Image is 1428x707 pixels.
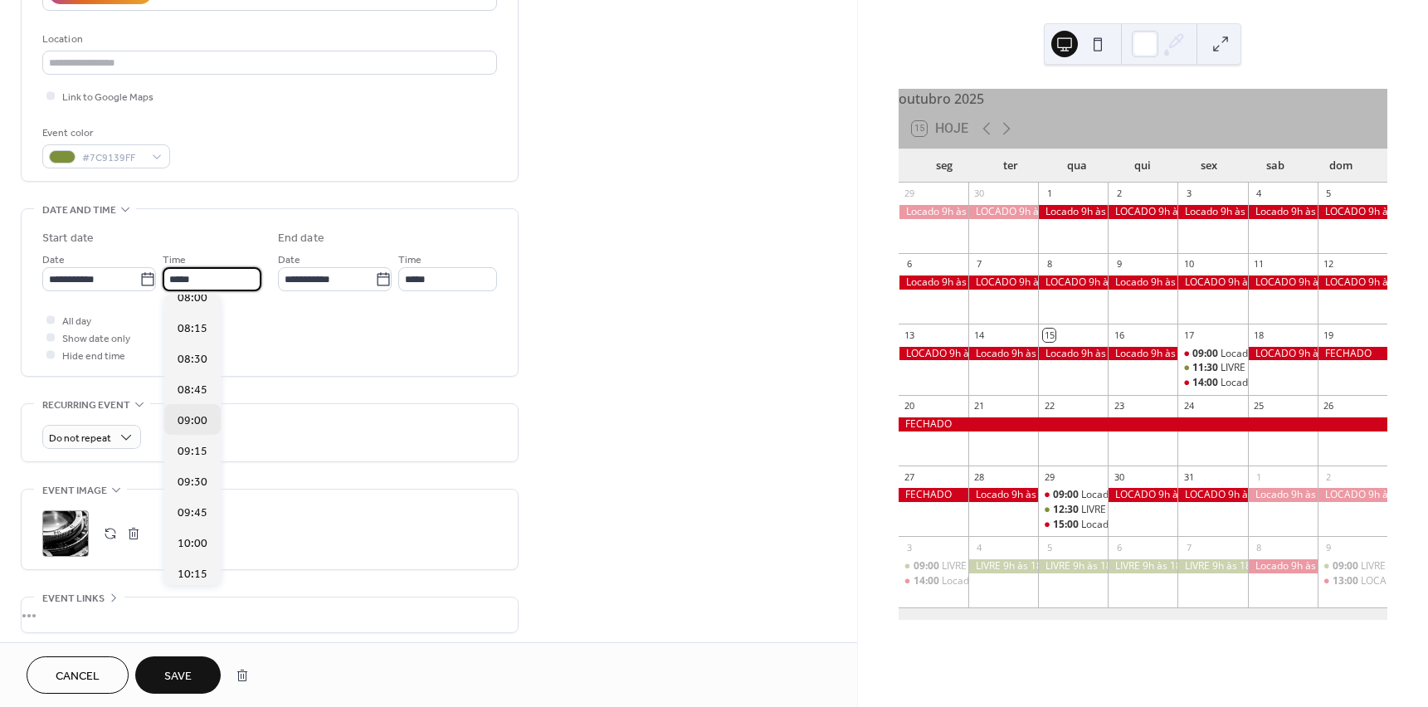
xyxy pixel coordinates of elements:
div: LOCADO 9h às 18h [1318,205,1387,219]
div: 1 [1043,188,1055,200]
div: LIVRE 11h30 às 13h30 [1177,361,1247,375]
div: Locado 9h às 11h [1177,347,1247,361]
span: 12:30 [1053,503,1081,517]
span: Cancel [56,668,100,685]
div: Locado 9h às 18h [899,275,968,290]
span: 11:30 [1192,361,1221,375]
div: 16 [1113,329,1125,341]
div: LOCADO 9h às 18h [1108,205,1177,219]
div: outubro 2025 [899,89,1387,109]
span: 14:00 [1192,376,1221,390]
span: 09:00 [914,559,942,573]
div: LOCADO 9h às 18h [899,347,968,361]
div: 13 [904,329,916,341]
div: Locado 14h às 18h [899,574,968,588]
div: Locado 9h às 12h [1038,488,1108,502]
div: qua [1044,149,1110,183]
div: Location [42,31,494,48]
button: Save [135,656,221,694]
div: seg [912,149,978,183]
a: Cancel [27,656,129,694]
div: 17 [1182,329,1195,341]
div: LOCADO 9h às 18h [1038,275,1108,290]
div: ter [977,149,1044,183]
div: LIVRE 9h às 18h [1177,559,1247,573]
span: 08:15 [178,320,207,338]
span: 13:00 [1333,574,1361,588]
div: LIVRE 12h30 às 14h30 [1038,503,1108,517]
div: Start date [42,230,94,247]
div: LOCADO 9h às 18h [968,275,1038,290]
div: FECHADO [899,417,1387,432]
div: LIVRE 9h às 18h [1108,559,1177,573]
span: Recurring event [42,397,130,414]
div: ••• [22,597,518,632]
div: LIVRE 9h às 13h [899,559,968,573]
div: Locado 15h às 17h [1081,518,1167,532]
div: 29 [904,188,916,200]
div: 15 [1043,329,1055,341]
span: Link to Google Maps [62,89,154,106]
span: Date and time [42,202,116,219]
div: Locado 9h às 18h [899,205,968,219]
div: sex [1176,149,1242,183]
div: 10 [1182,258,1195,271]
div: Event color [42,124,167,142]
div: 1 [1253,471,1265,483]
span: All day [62,313,91,330]
div: LIVRE 9h às 18h [1038,559,1108,573]
div: 6 [1113,541,1125,553]
span: 09:00 [1192,347,1221,361]
span: Save [164,668,192,685]
span: 09:45 [178,505,207,522]
span: Date [278,251,300,269]
div: LOCADO 9h às 18h [1108,488,1177,502]
div: 26 [1323,400,1335,412]
div: 14 [973,329,986,341]
span: 09:15 [178,443,207,461]
div: LIVRE 12h30 às 14h30 [1081,503,1182,517]
div: 7 [1182,541,1195,553]
div: LOCADO 9h às 18h [1177,275,1247,290]
div: 7 [973,258,986,271]
div: LOCADO 9h às 18h [1318,488,1387,502]
div: 5 [1323,188,1335,200]
span: Hide end time [62,348,125,365]
span: 09:30 [178,474,207,491]
div: 9 [1323,541,1335,553]
div: 3 [904,541,916,553]
div: 8 [1253,541,1265,553]
div: End date [278,230,324,247]
div: 3 [1182,188,1195,200]
div: LIVRE 9h às 18h [968,559,1038,573]
div: 25 [1253,400,1265,412]
div: 8 [1043,258,1055,271]
span: Do not repeat [49,429,111,448]
div: 23 [1113,400,1125,412]
div: Locado 14h às 18h [1221,376,1307,390]
div: Locado 9h às 12h [1081,488,1162,502]
div: 24 [1182,400,1195,412]
div: 22 [1043,400,1055,412]
span: Event links [42,590,105,607]
div: ; [42,510,89,557]
div: 11 [1253,258,1265,271]
span: #7C9139FF [82,149,144,167]
div: 5 [1043,541,1055,553]
div: FECHADO [1318,347,1387,361]
div: LIVRE 9h às 13h [942,559,1014,573]
div: Locado 14h às 18h [1177,376,1247,390]
div: 27 [904,471,916,483]
span: 08:00 [178,290,207,307]
span: 14:00 [914,574,942,588]
span: Time [163,251,186,269]
div: FECHADO [899,488,968,502]
div: 18 [1253,329,1265,341]
div: LOCADO 9h às 18h [1248,347,1318,361]
div: Locado 9h às 18h [1038,347,1108,361]
div: Locado 15h às 17h [1038,518,1108,532]
div: 9 [1113,258,1125,271]
span: 08:30 [178,351,207,368]
div: LOCADO 9h às 18h [1177,488,1247,502]
div: Locado 9h às 18h [1038,205,1108,219]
